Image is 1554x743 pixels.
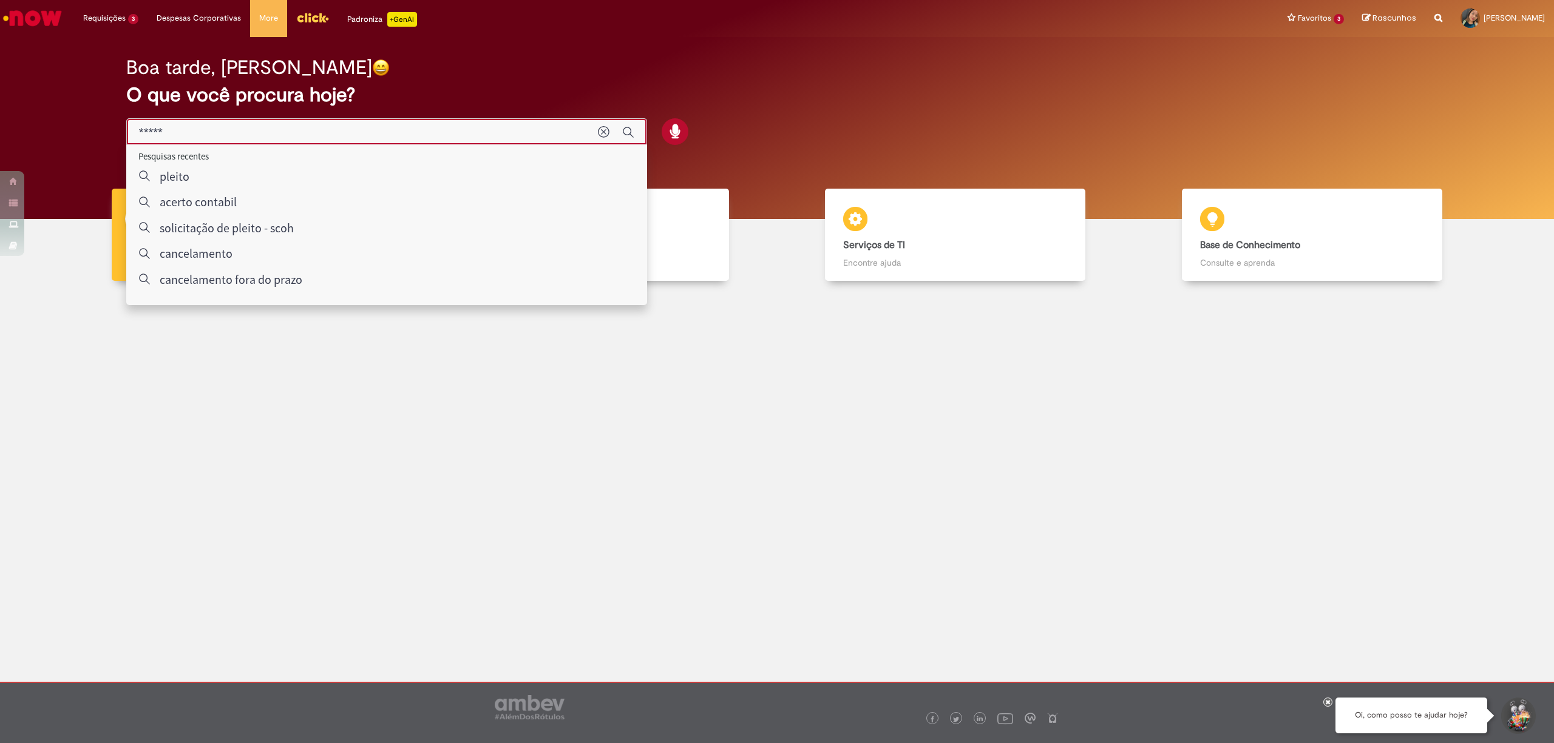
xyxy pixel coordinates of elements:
img: logo_footer_twitter.png [953,716,959,722]
img: logo_footer_linkedin.png [977,716,983,723]
img: click_logo_yellow_360x200.png [296,8,329,27]
img: logo_footer_ambev_rotulo_gray.png [495,695,565,719]
span: Rascunhos [1372,12,1416,24]
h2: Boa tarde, [PERSON_NAME] [126,57,372,78]
span: 3 [128,14,138,24]
div: Oi, como posso te ajudar hoje? [1335,698,1487,733]
a: Rascunhos [1362,13,1416,24]
img: logo_footer_naosei.png [1047,713,1058,724]
b: Base de Conhecimento [1200,239,1300,251]
span: Requisições [83,12,126,24]
a: Serviços de TI Encontre ajuda [777,189,1134,281]
span: [PERSON_NAME] [1484,13,1545,23]
div: Padroniza [347,12,417,27]
img: logo_footer_youtube.png [997,710,1013,726]
a: Base de Conhecimento Consulte e aprenda [1134,189,1491,281]
span: Favoritos [1298,12,1331,24]
a: Tirar dúvidas Tirar dúvidas com Lupi Assist e Gen Ai [64,189,421,281]
b: Serviços de TI [843,239,905,251]
h2: O que você procura hoje? [126,84,1428,106]
button: Iniciar Conversa de Suporte [1499,698,1536,734]
img: logo_footer_facebook.png [929,716,935,722]
img: logo_footer_workplace.png [1025,713,1036,724]
p: Consulte e aprenda [1200,257,1424,269]
p: +GenAi [387,12,417,27]
span: More [259,12,278,24]
span: 3 [1334,14,1344,24]
p: Encontre ajuda [843,257,1067,269]
img: ServiceNow [1,6,64,30]
img: happy-face.png [372,59,390,76]
span: Despesas Corporativas [157,12,241,24]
